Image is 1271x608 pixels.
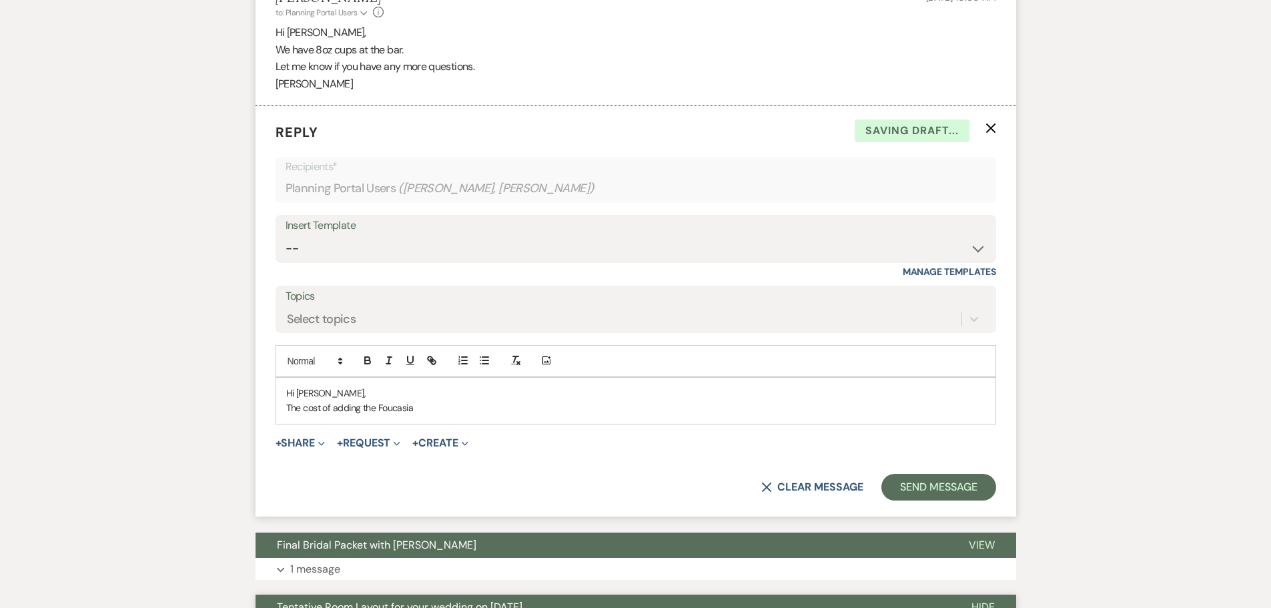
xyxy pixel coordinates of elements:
[337,438,343,448] span: +
[337,438,400,448] button: Request
[286,216,986,236] div: Insert Template
[276,123,318,141] span: Reply
[286,176,986,202] div: Planning Portal Users
[398,180,594,198] span: ( [PERSON_NAME], [PERSON_NAME] )
[276,58,996,75] p: Let me know if you have any more questions.
[276,438,282,448] span: +
[276,7,370,19] button: to: Planning Portal Users
[277,538,476,552] span: Final Bridal Packet with [PERSON_NAME]
[969,538,995,552] span: View
[276,75,996,93] p: [PERSON_NAME]
[276,41,996,59] p: We have 8oz cups at the bar.
[881,474,995,501] button: Send Message
[761,482,863,493] button: Clear message
[256,533,947,558] button: Final Bridal Packet with [PERSON_NAME]
[286,287,986,306] label: Topics
[256,558,1016,581] button: 1 message
[855,119,969,142] span: Saving draft...
[286,158,986,176] p: Recipients*
[412,438,468,448] button: Create
[947,533,1016,558] button: View
[276,438,326,448] button: Share
[412,438,418,448] span: +
[286,400,985,415] p: The cost of adding the Foucasia
[290,561,340,578] p: 1 message
[903,266,996,278] a: Manage Templates
[276,7,358,18] span: to: Planning Portal Users
[286,386,985,400] p: Hi [PERSON_NAME],
[287,310,356,328] div: Select topics
[276,24,996,41] p: Hi [PERSON_NAME],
